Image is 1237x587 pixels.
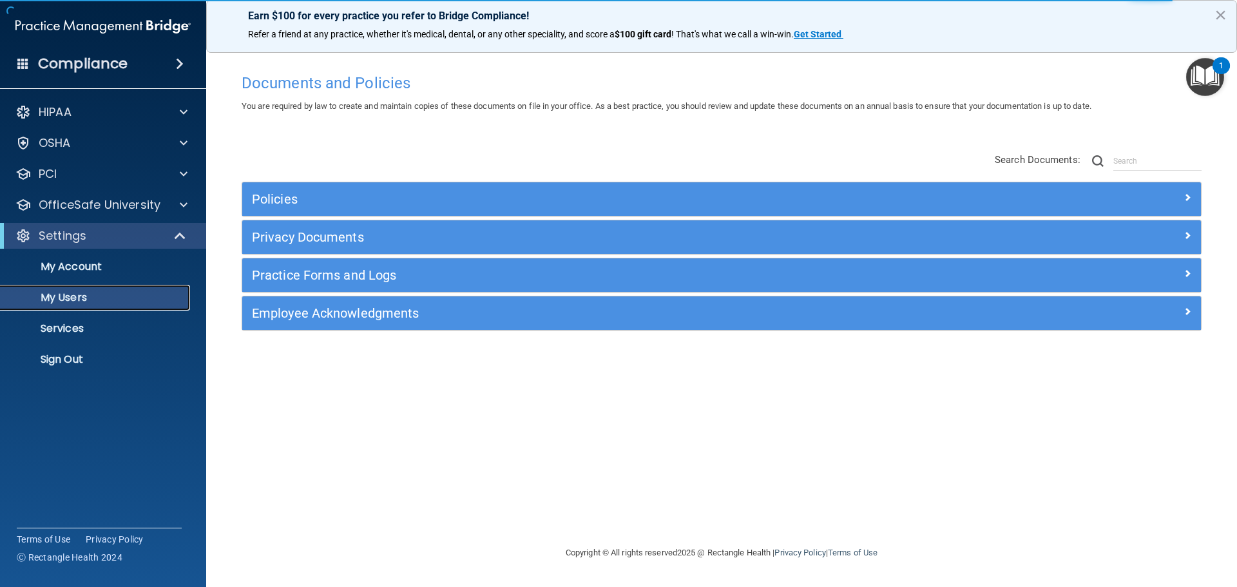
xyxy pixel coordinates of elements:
a: Terms of Use [828,548,877,557]
h5: Employee Acknowledgments [252,306,952,320]
p: HIPAA [39,104,72,120]
span: ! That's what we call a win-win. [671,29,794,39]
a: Get Started [794,29,843,39]
img: PMB logo [15,14,191,39]
p: My Users [8,291,184,304]
h5: Policies [252,192,952,206]
a: Privacy Policy [774,548,825,557]
h5: Privacy Documents [252,230,952,244]
a: Privacy Documents [252,227,1191,247]
a: HIPAA [15,104,187,120]
a: PCI [15,166,187,182]
a: Policies [252,189,1191,209]
div: Copyright © All rights reserved 2025 @ Rectangle Health | | [486,532,957,573]
input: Search [1113,151,1202,171]
h4: Compliance [38,55,128,73]
p: OfficeSafe University [39,197,160,213]
p: My Account [8,260,184,273]
a: Settings [15,228,187,244]
div: 1 [1219,66,1223,82]
a: Terms of Use [17,533,70,546]
span: You are required by law to create and maintain copies of these documents on file in your office. ... [242,101,1091,111]
span: Search Documents: [995,154,1080,166]
h4: Documents and Policies [242,75,1202,91]
span: Refer a friend at any practice, whether it's medical, dental, or any other speciality, and score a [248,29,615,39]
span: Ⓒ Rectangle Health 2024 [17,551,122,564]
p: Services [8,322,184,335]
img: ic-search.3b580494.png [1092,155,1104,167]
strong: $100 gift card [615,29,671,39]
a: Practice Forms and Logs [252,265,1191,285]
p: OSHA [39,135,71,151]
p: Earn $100 for every practice you refer to Bridge Compliance! [248,10,1195,22]
button: Close [1214,5,1227,25]
strong: Get Started [794,29,841,39]
p: Sign Out [8,353,184,366]
button: Open Resource Center, 1 new notification [1186,58,1224,96]
a: OfficeSafe University [15,197,187,213]
p: Settings [39,228,86,244]
p: PCI [39,166,57,182]
a: Privacy Policy [86,533,144,546]
a: OSHA [15,135,187,151]
h5: Practice Forms and Logs [252,268,952,282]
a: Employee Acknowledgments [252,303,1191,323]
